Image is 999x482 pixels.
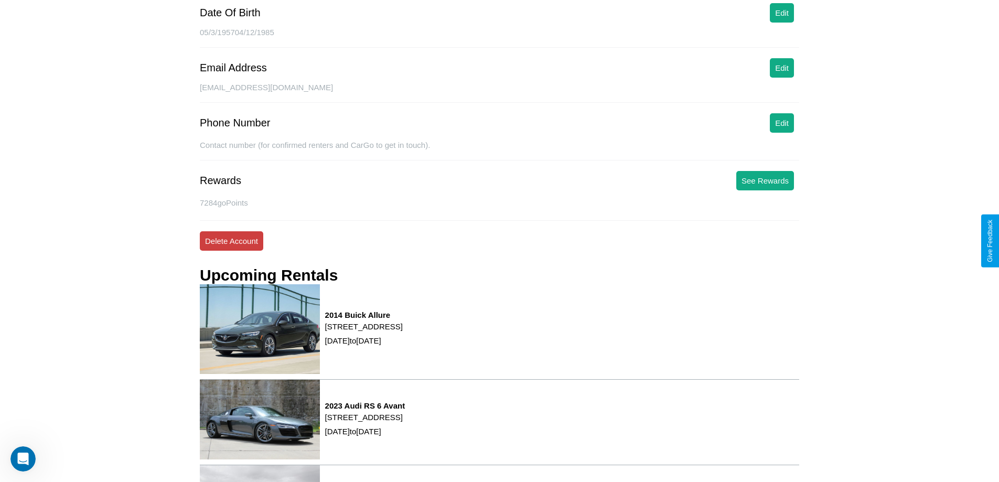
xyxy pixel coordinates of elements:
[200,380,320,459] img: rental
[200,231,263,251] button: Delete Account
[200,7,261,19] div: Date Of Birth
[325,310,403,319] h3: 2014 Buick Allure
[200,266,338,284] h3: Upcoming Rentals
[10,446,36,472] iframe: Intercom live chat
[325,319,403,334] p: [STREET_ADDRESS]
[200,196,799,210] p: 7284 goPoints
[325,410,405,424] p: [STREET_ADDRESS]
[770,58,794,78] button: Edit
[200,62,267,74] div: Email Address
[200,284,320,374] img: rental
[325,401,405,410] h3: 2023 Audi RS 6 Avant
[325,334,403,348] p: [DATE] to [DATE]
[325,424,405,438] p: [DATE] to [DATE]
[200,83,799,103] div: [EMAIL_ADDRESS][DOMAIN_NAME]
[200,28,799,48] div: 05/3/195704/12/1985
[770,3,794,23] button: Edit
[200,141,799,160] div: Contact number (for confirmed renters and CarGo to get in touch).
[200,175,241,187] div: Rewards
[770,113,794,133] button: Edit
[736,171,794,190] button: See Rewards
[200,117,271,129] div: Phone Number
[986,220,994,262] div: Give Feedback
